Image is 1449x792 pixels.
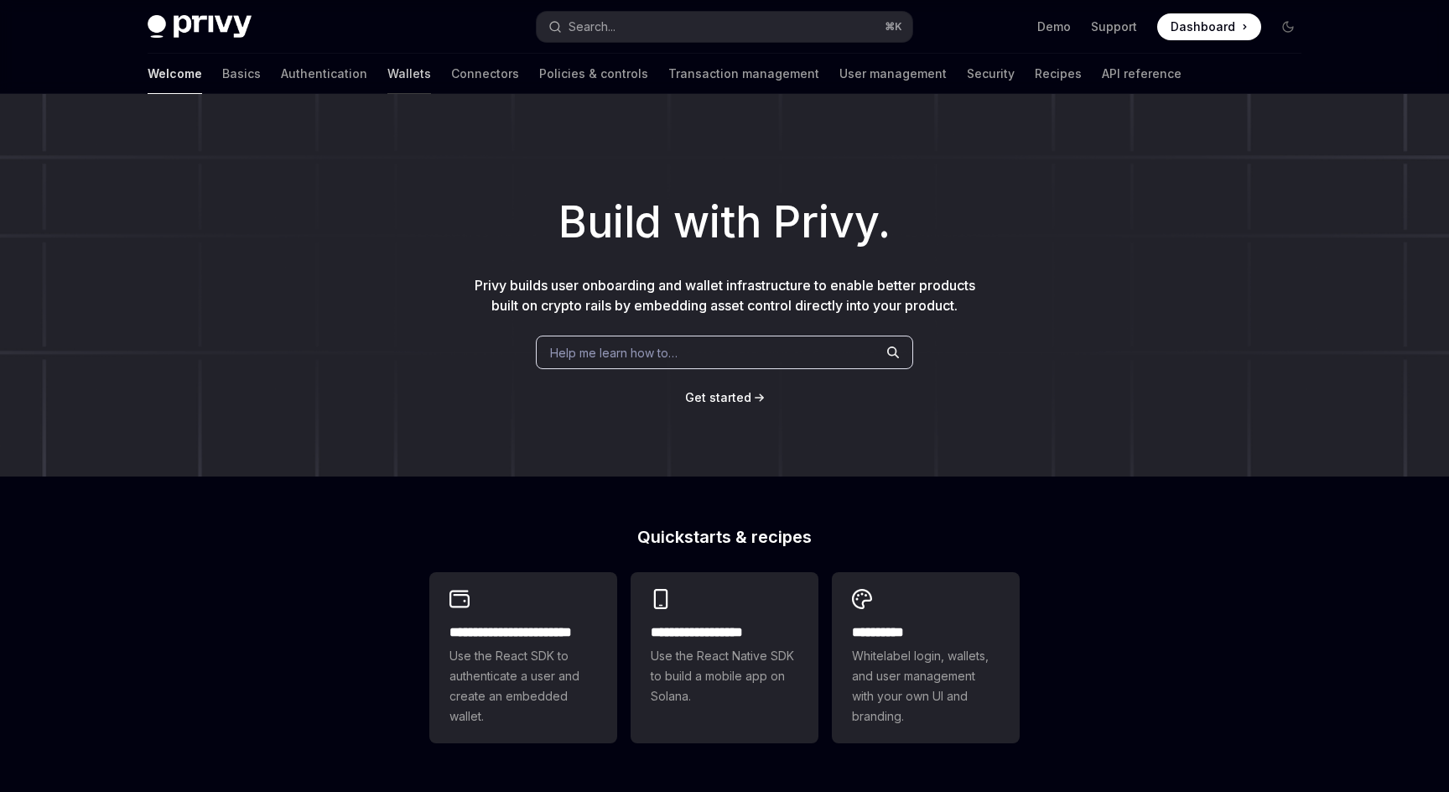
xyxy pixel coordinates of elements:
[651,646,798,706] span: Use the React Native SDK to build a mobile app on Solana.
[967,54,1015,94] a: Security
[550,344,678,362] span: Help me learn how to…
[1102,54,1182,94] a: API reference
[222,54,261,94] a: Basics
[1157,13,1261,40] a: Dashboard
[1275,13,1301,40] button: Toggle dark mode
[852,646,1000,727] span: Whitelabel login, wallets, and user management with your own UI and branding.
[885,20,902,34] span: ⌘ K
[451,54,519,94] a: Connectors
[148,15,252,39] img: dark logo
[475,277,975,314] span: Privy builds user onboarding and wallet infrastructure to enable better products built on crypto ...
[839,54,947,94] a: User management
[1091,18,1137,35] a: Support
[1035,54,1082,94] a: Recipes
[387,54,431,94] a: Wallets
[537,12,912,42] button: Search...⌘K
[27,190,1422,255] h1: Build with Privy.
[429,529,1020,545] h2: Quickstarts & recipes
[832,572,1020,743] a: **** *****Whitelabel login, wallets, and user management with your own UI and branding.
[668,54,819,94] a: Transaction management
[449,646,597,727] span: Use the React SDK to authenticate a user and create an embedded wallet.
[685,389,751,406] a: Get started
[148,54,202,94] a: Welcome
[1171,18,1235,35] span: Dashboard
[539,54,648,94] a: Policies & controls
[631,572,818,743] a: **** **** **** ***Use the React Native SDK to build a mobile app on Solana.
[1037,18,1071,35] a: Demo
[685,390,751,404] span: Get started
[569,17,615,37] div: Search...
[281,54,367,94] a: Authentication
